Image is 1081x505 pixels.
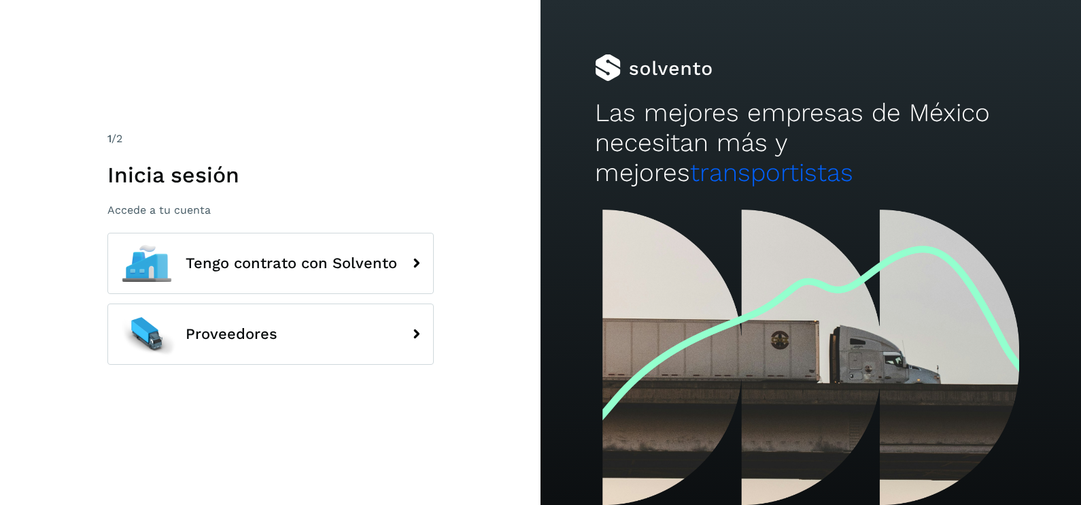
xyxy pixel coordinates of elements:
span: Tengo contrato con Solvento [186,255,397,272]
h1: Inicia sesión [107,162,434,188]
button: Proveedores [107,304,434,365]
button: Tengo contrato con Solvento [107,233,434,294]
span: transportistas [690,158,853,187]
span: Proveedores [186,326,277,342]
div: /2 [107,131,434,147]
p: Accede a tu cuenta [107,203,434,216]
span: 1 [107,132,111,145]
h2: Las mejores empresas de México necesitan más y mejores [595,98,1027,189]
